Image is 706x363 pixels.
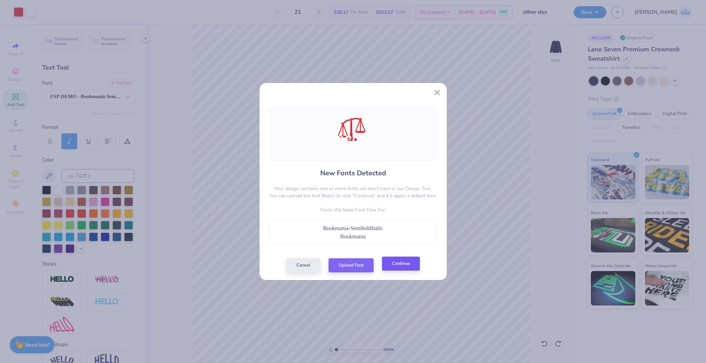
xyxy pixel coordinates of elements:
span: Bookmania-SemiboldItalic [323,225,383,231]
button: Close [431,86,444,99]
button: Continue [382,257,420,271]
span: Bookmania [340,234,366,239]
button: Cancel [286,258,320,272]
p: Fonts We Need Font Files For: [269,206,437,214]
h4: New Fonts Detected [320,168,386,178]
p: Your design contains one or more fonts we don't have in our Design Tool. You can upload the font ... [269,185,437,199]
button: Upload Font [329,258,374,272]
